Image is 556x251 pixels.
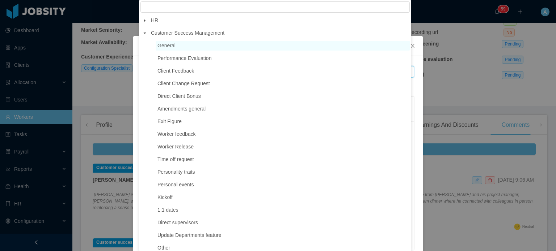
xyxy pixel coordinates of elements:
[156,41,410,51] span: General
[157,81,210,86] span: Client Change Request
[410,43,416,49] i: icon: close
[151,30,224,36] span: Customer Success Management
[156,192,410,202] span: Kickoff
[157,169,195,175] span: Personality traits
[156,104,410,114] span: Amendments general
[157,144,194,150] span: Worker Release
[156,91,410,101] span: Direct Client Bonus
[156,167,410,177] span: Personality traits
[157,118,182,124] span: Exit Figure
[156,79,410,88] span: Client Change Request
[156,180,410,190] span: Personal events
[157,194,173,200] span: Kickoff
[156,205,410,215] span: 1:1 dates
[156,117,410,126] span: Exit Figure
[156,230,410,240] span: Update Departments feature
[157,207,178,213] span: 1:1 dates
[149,16,410,25] span: HR
[156,218,410,228] span: Direct supervisors
[157,156,194,162] span: Time off request
[156,66,410,76] span: Client Feedback
[157,55,211,61] span: Performance Evaluation
[143,31,147,35] i: icon: caret-down
[157,106,206,112] span: Amendments general
[157,93,201,99] span: Direct Client Bonus
[143,19,147,22] i: icon: caret-down
[157,131,196,137] span: Worker feedback
[156,142,410,152] span: Worker Release
[149,28,410,38] span: Customer Success Management
[151,17,158,23] span: HR
[157,43,176,48] span: General
[156,129,410,139] span: Worker feedback
[157,220,198,225] span: Direct supervisors
[156,155,410,164] span: Time off request
[156,53,410,63] span: Performance Evaluation
[140,1,410,13] input: filter select
[403,36,423,56] button: Close
[157,245,170,251] span: Other
[157,232,222,238] span: Update Departments feature
[157,68,194,74] span: Client Feedback
[157,182,194,187] span: Personal events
